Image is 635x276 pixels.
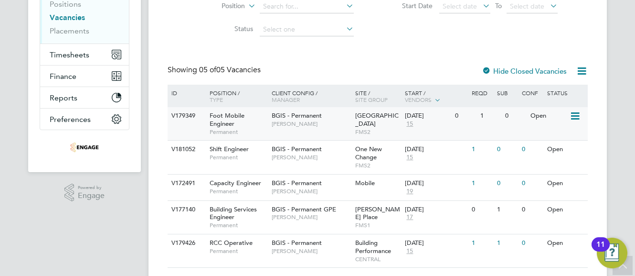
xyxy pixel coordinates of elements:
[355,239,391,255] span: Building Performance
[50,72,76,81] span: Finance
[482,66,567,76] label: Hide Closed Vacancies
[40,109,129,130] button: Preferences
[355,162,401,169] span: FMS2
[355,128,401,136] span: FMS2
[190,1,245,11] label: Position
[405,112,450,120] div: [DATE]
[378,1,433,10] label: Start Date
[210,111,244,128] span: Foot Mobile Engineer
[40,44,129,65] button: Timesheets
[272,96,300,103] span: Manager
[453,107,477,125] div: 0
[272,188,350,195] span: [PERSON_NAME]
[199,65,261,75] span: 05 Vacancies
[528,107,570,125] div: Open
[405,154,414,162] span: 15
[70,140,99,155] img: serlimited-logo-retina.png
[202,85,269,108] div: Position /
[355,205,400,221] span: [PERSON_NAME] Place
[169,175,202,192] div: V172491
[495,234,519,252] div: 1
[272,145,322,153] span: BGIS - Permanent
[272,247,350,255] span: [PERSON_NAME]
[50,115,91,124] span: Preferences
[210,239,253,247] span: RCC Operative
[198,24,253,33] label: Status
[272,154,350,161] span: [PERSON_NAME]
[50,50,89,59] span: Timesheets
[503,107,528,125] div: 0
[169,234,202,252] div: V179426
[469,234,494,252] div: 1
[405,145,467,154] div: [DATE]
[405,188,414,196] span: 19
[210,247,267,255] span: Permanent
[469,201,494,219] div: 0
[169,141,202,158] div: V181052
[545,201,586,219] div: Open
[260,23,354,36] input: Select one
[519,234,544,252] div: 0
[405,179,467,188] div: [DATE]
[272,120,350,128] span: [PERSON_NAME]
[405,239,467,247] div: [DATE]
[405,206,467,214] div: [DATE]
[545,85,586,101] div: Status
[353,85,403,108] div: Site /
[597,238,627,268] button: Open Resource Center, 11 new notifications
[78,192,105,200] span: Engage
[210,179,261,187] span: Capacity Engineer
[210,128,267,136] span: Permanent
[64,184,105,202] a: Powered byEngage
[210,205,257,221] span: Building Services Engineer
[269,85,353,108] div: Client Config /
[355,96,388,103] span: Site Group
[210,145,249,153] span: Shift Engineer
[545,175,586,192] div: Open
[210,188,267,195] span: Permanent
[210,221,267,229] span: Permanent
[210,96,223,103] span: Type
[40,140,129,155] a: Go to home page
[469,141,494,158] div: 1
[272,179,322,187] span: BGIS - Permanent
[355,145,382,161] span: One New Change
[50,93,77,102] span: Reports
[545,141,586,158] div: Open
[405,96,432,103] span: Vendors
[545,234,586,252] div: Open
[40,66,129,87] button: Finance
[495,141,519,158] div: 0
[405,120,414,128] span: 15
[519,85,544,101] div: Conf
[272,213,350,221] span: [PERSON_NAME]
[519,175,544,192] div: 0
[478,107,503,125] div: 1
[596,244,605,257] div: 11
[78,184,105,192] span: Powered by
[355,221,401,229] span: FMS1
[169,201,202,219] div: V177140
[199,65,216,75] span: 05 of
[495,85,519,101] div: Sub
[50,13,85,22] a: Vacancies
[169,107,202,125] div: V179349
[272,111,322,120] span: BGIS - Permanent
[169,85,202,101] div: ID
[510,2,544,11] span: Select date
[355,179,375,187] span: Mobile
[469,175,494,192] div: 1
[519,141,544,158] div: 0
[405,213,414,221] span: 17
[495,201,519,219] div: 1
[355,255,401,263] span: CENTRAL
[168,65,263,75] div: Showing
[402,85,469,109] div: Start /
[495,175,519,192] div: 0
[355,111,399,128] span: [GEOGRAPHIC_DATA]
[519,201,544,219] div: 0
[272,205,336,213] span: BGIS - Permanent GPE
[40,87,129,108] button: Reports
[50,26,89,35] a: Placements
[405,247,414,255] span: 15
